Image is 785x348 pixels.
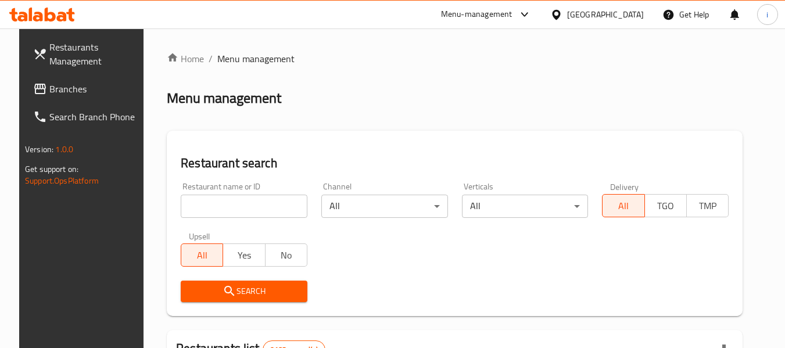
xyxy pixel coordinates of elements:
[223,243,265,267] button: Yes
[766,8,768,21] span: i
[691,198,724,214] span: TMP
[209,52,213,66] li: /
[181,243,223,267] button: All
[24,75,150,103] a: Branches
[24,103,150,131] a: Search Branch Phone
[49,40,141,68] span: Restaurants Management
[650,198,682,214] span: TGO
[55,142,73,157] span: 1.0.0
[644,194,687,217] button: TGO
[610,182,639,191] label: Delivery
[189,232,210,240] label: Upsell
[186,247,218,264] span: All
[167,89,281,107] h2: Menu management
[607,198,640,214] span: All
[686,194,729,217] button: TMP
[265,243,307,267] button: No
[270,247,303,264] span: No
[228,247,260,264] span: Yes
[167,52,743,66] nav: breadcrumb
[25,142,53,157] span: Version:
[217,52,295,66] span: Menu management
[602,194,644,217] button: All
[25,162,78,177] span: Get support on:
[321,195,448,218] div: All
[24,33,150,75] a: Restaurants Management
[49,110,141,124] span: Search Branch Phone
[462,195,589,218] div: All
[190,284,298,299] span: Search
[181,155,729,172] h2: Restaurant search
[49,82,141,96] span: Branches
[567,8,644,21] div: [GEOGRAPHIC_DATA]
[167,52,204,66] a: Home
[25,173,99,188] a: Support.OpsPlatform
[181,281,307,302] button: Search
[441,8,512,21] div: Menu-management
[181,195,307,218] input: Search for restaurant name or ID..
